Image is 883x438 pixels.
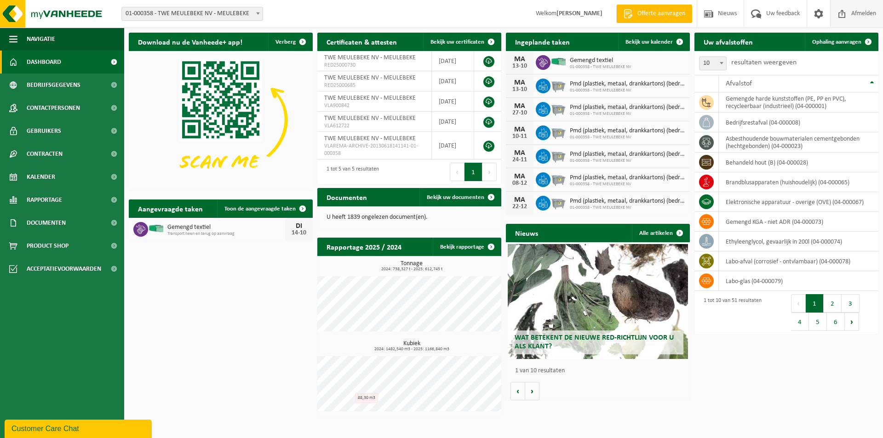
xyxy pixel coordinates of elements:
strong: [PERSON_NAME] [556,10,602,17]
span: Pmd (plastiek, metaal, drankkartons) (bedrijven) [570,174,685,182]
h3: Tonnage [322,261,501,272]
a: Bekijk uw certificaten [423,33,500,51]
img: WB-2500-GAL-GY-01 [550,194,566,210]
label: resultaten weergeven [731,59,797,66]
div: MA [510,149,529,157]
p: 1 van 10 resultaten [515,368,685,374]
td: asbesthoudende bouwmaterialen cementgebonden (hechtgebonden) (04-000023) [719,132,878,153]
td: brandblusapparaten (huishoudelijk) (04-000065) [719,172,878,192]
a: Bekijk uw documenten [419,188,500,206]
button: 4 [791,313,809,331]
div: 13-10 [510,86,529,93]
span: Documenten [27,211,66,234]
div: MA [510,126,529,133]
img: WB-2500-GAL-GY-01 [550,148,566,163]
span: Product Shop [27,234,69,257]
div: MA [510,79,529,86]
span: VLAREMA-ARCHIVE-20130618141141-01-000358 [324,142,424,157]
td: elektronische apparatuur - overige (OVE) (04-000067) [719,192,878,212]
div: MA [510,173,529,180]
span: 2024: 738,327 t - 2025: 612,745 t [322,267,501,272]
h2: Rapportage 2025 / 2024 [317,238,411,256]
a: Toon de aangevraagde taken [217,199,312,218]
span: 01-000358 - TWE MEULEBEKE NV [570,135,685,140]
span: 01-000358 - TWE MEULEBEKE NV [570,158,685,164]
span: Pmd (plastiek, metaal, drankkartons) (bedrijven) [570,198,685,205]
td: gemengd KGA - niet ADR (04-000073) [719,212,878,232]
span: TWE MEULEBEKE NV - MEULEBEKE [324,115,416,122]
h3: Kubiek [322,341,501,352]
h2: Certificaten & attesten [317,33,406,51]
button: Previous [791,294,806,313]
td: labo-afval (corrosief - ontvlambaar) (04-000078) [719,251,878,271]
span: TWE MEULEBEKE NV - MEULEBEKE [324,74,416,81]
span: TWE MEULEBEKE NV - MEULEBEKE [324,54,416,61]
img: WB-2500-GAL-GY-01 [550,124,566,140]
span: Contactpersonen [27,97,80,119]
span: Pmd (plastiek, metaal, drankkartons) (bedrijven) [570,151,685,158]
span: Ophaling aanvragen [812,39,861,45]
a: Bekijk rapportage [433,238,500,256]
span: Pmd (plastiek, metaal, drankkartons) (bedrijven) [570,127,685,135]
span: TWE MEULEBEKE NV - MEULEBEKE [324,135,416,142]
span: Kalender [27,165,55,188]
td: [DATE] [432,91,474,112]
span: Wat betekent de nieuwe RED-richtlijn voor u als klant? [515,334,674,350]
a: Ophaling aanvragen [805,33,877,51]
span: Gemengd textiel [167,224,285,231]
img: Download de VHEPlus App [129,51,313,189]
button: 5 [809,313,827,331]
span: 10 [700,57,726,70]
span: 01-000358 - TWE MEULEBEKE NV [570,111,685,117]
td: [DATE] [432,132,474,159]
button: Volgende [525,382,539,400]
div: 08-12 [510,180,529,187]
span: Bekijk uw certificaten [430,39,484,45]
span: TWE MEULEBEKE NV - MEULEBEKE [324,95,416,102]
button: 1 [806,294,824,313]
td: gemengde harde kunststoffen (PE, PP en PVC), recycleerbaar (industrieel) (04-000001) [719,92,878,113]
span: Bekijk uw kalender [625,39,673,45]
td: [DATE] [432,71,474,91]
span: Pmd (plastiek, metaal, drankkartons) (bedrijven) [570,104,685,111]
span: Navigatie [27,28,55,51]
h2: Nieuws [506,224,547,242]
span: Offerte aanvragen [635,9,688,18]
span: Contracten [27,142,63,165]
td: labo-glas (04-000079) [719,271,878,291]
h2: Documenten [317,188,376,206]
button: Next [482,163,497,181]
span: Rapportage [27,188,62,211]
div: MA [510,196,529,204]
button: 3 [842,294,860,313]
h2: Uw afvalstoffen [694,33,762,51]
td: behandeld hout (B) (04-000028) [719,153,878,172]
span: Pmd (plastiek, metaal, drankkartons) (bedrijven) [570,80,685,88]
span: RED25000685 [324,82,424,89]
div: 22-12 [510,204,529,210]
div: 13-10 [510,63,529,69]
span: Bedrijfsgegevens [27,74,80,97]
div: 1 tot 10 van 51 resultaten [699,293,762,332]
span: 01-000358 - TWE MEULEBEKE NV [570,64,631,70]
span: Toon de aangevraagde taken [224,206,296,212]
span: 01-000358 - TWE MEULEBEKE NV [570,205,685,210]
td: [DATE] [432,112,474,132]
span: Dashboard [27,51,61,74]
a: Alle artikelen [632,224,689,242]
div: MA [510,56,529,63]
span: 01-000358 - TWE MEULEBEKE NV [570,182,685,187]
img: HK-XP-30-GN-00 [550,57,566,66]
p: U heeft 1839 ongelezen document(en). [327,214,492,221]
span: 2024: 1482,540 m3 - 2025: 1166,840 m3 [322,347,501,352]
h2: Aangevraagde taken [129,199,212,217]
button: 6 [827,313,845,331]
img: WB-2500-GAL-GY-01 [550,171,566,187]
img: HK-XP-30-GN-00 [148,224,164,233]
div: 27-10 [510,110,529,116]
span: 01-000358 - TWE MEULEBEKE NV [570,88,685,93]
button: 2 [824,294,842,313]
iframe: chat widget [5,418,154,438]
td: [DATE] [432,51,474,71]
